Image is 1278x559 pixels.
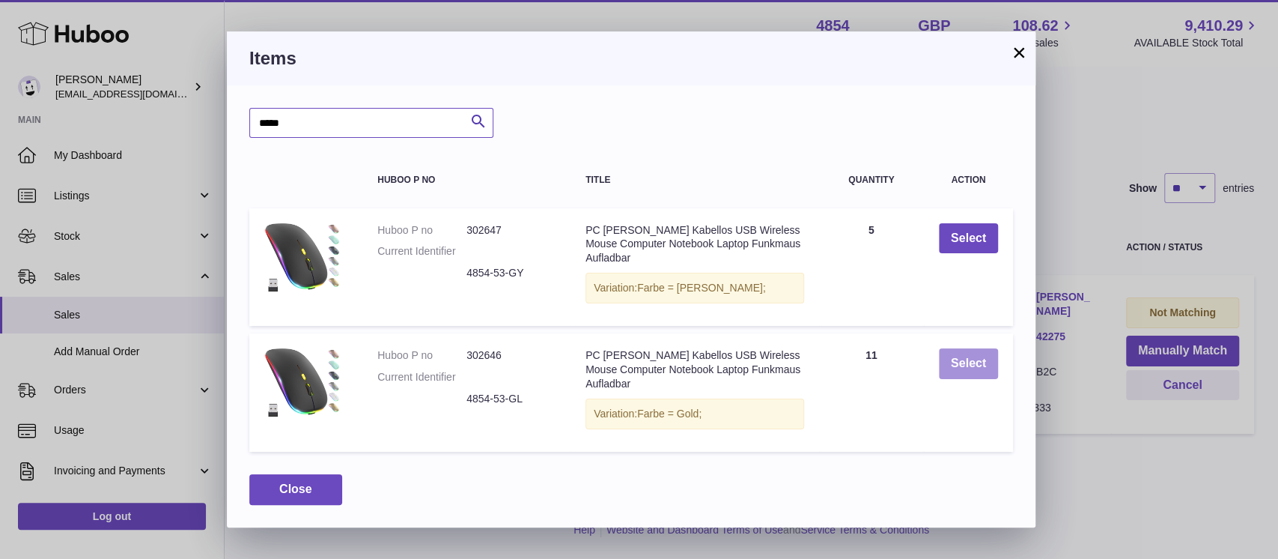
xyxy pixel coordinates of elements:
span: Close [279,483,312,495]
dd: 302647 [466,223,556,238]
th: Title [570,160,819,200]
dd: 4854-53-GL [466,392,556,406]
dd: 302646 [466,348,556,363]
div: PC [PERSON_NAME] Kabellos USB Wireless Mouse Computer Notebook Laptop Funkmaus Aufladbar [585,348,804,391]
th: Action [924,160,1013,200]
button: Select [939,348,998,379]
button: Close [249,474,342,505]
th: Quantity [819,160,924,200]
span: Farbe = Gold; [637,408,702,420]
div: Variation: [585,273,804,303]
dt: Current Identifier [377,370,466,384]
td: 5 [819,208,924,327]
td: 11 [819,333,924,452]
img: PC Maus Kabellos USB Wireless Mouse Computer Notebook Laptop Funkmaus Aufladbar [264,348,339,418]
th: Huboo P no [362,160,570,200]
button: × [1010,43,1028,61]
div: Variation: [585,399,804,429]
img: PC Maus Kabellos USB Wireless Mouse Computer Notebook Laptop Funkmaus Aufladbar [264,223,339,293]
h3: Items [249,46,1013,70]
dt: Huboo P no [377,223,466,238]
span: Farbe = [PERSON_NAME]; [637,282,766,294]
button: Select [939,223,998,254]
dt: Current Identifier [377,244,466,259]
dt: Huboo P no [377,348,466,363]
div: PC [PERSON_NAME] Kabellos USB Wireless Mouse Computer Notebook Laptop Funkmaus Aufladbar [585,223,804,266]
dd: 4854-53-GY [466,266,556,280]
